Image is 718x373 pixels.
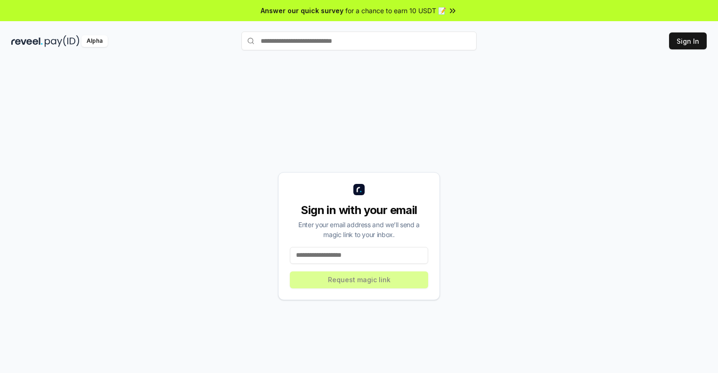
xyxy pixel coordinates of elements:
[345,6,446,16] span: for a chance to earn 10 USDT 📝
[261,6,343,16] span: Answer our quick survey
[81,35,108,47] div: Alpha
[669,32,707,49] button: Sign In
[45,35,80,47] img: pay_id
[290,220,428,239] div: Enter your email address and we’ll send a magic link to your inbox.
[11,35,43,47] img: reveel_dark
[290,203,428,218] div: Sign in with your email
[353,184,365,195] img: logo_small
